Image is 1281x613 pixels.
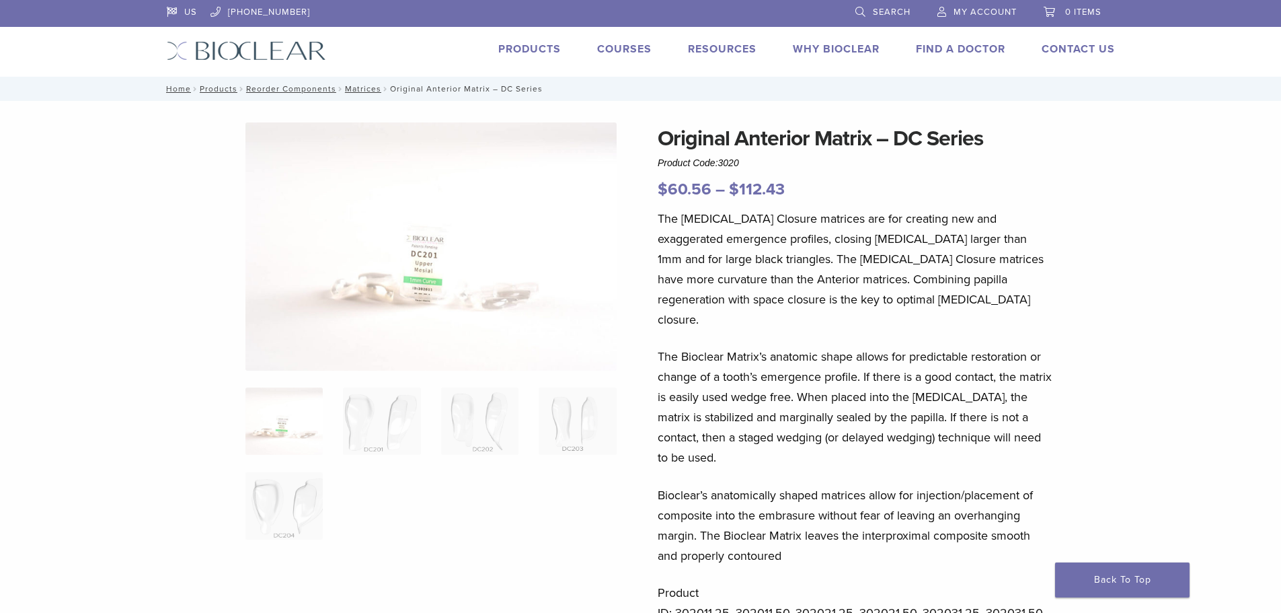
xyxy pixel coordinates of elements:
[167,41,326,61] img: Bioclear
[1042,42,1115,56] a: Contact Us
[441,388,518,455] img: Original Anterior Matrix - DC Series - Image 3
[498,42,561,56] a: Products
[729,180,739,199] span: $
[345,84,381,94] a: Matrices
[658,157,739,168] span: Product Code:
[539,388,616,455] img: Original Anterior Matrix - DC Series - Image 4
[658,180,711,199] bdi: 60.56
[200,84,237,94] a: Products
[245,388,323,455] img: Anterior-Original-DC-Series-Matrices-324x324.jpg
[658,347,1053,468] p: The Bioclear Matrix’s anatomic shape allows for predictable restoration or change of a tooth’s em...
[246,84,336,94] a: Reorder Components
[658,180,668,199] span: $
[336,85,345,92] span: /
[793,42,880,56] a: Why Bioclear
[162,84,191,94] a: Home
[237,85,246,92] span: /
[873,7,910,17] span: Search
[597,42,652,56] a: Courses
[658,122,1053,155] h1: Original Anterior Matrix – DC Series
[658,485,1053,566] p: Bioclear’s anatomically shaped matrices allow for injection/placement of composite into the embra...
[245,122,617,371] img: Anterior Original DC Series Matrices
[1065,7,1101,17] span: 0 items
[658,209,1053,330] p: The [MEDICAL_DATA] Closure matrices are for creating new and exaggerated emergence profiles, clos...
[381,85,390,92] span: /
[729,180,785,199] bdi: 112.43
[718,157,739,168] span: 3020
[191,85,200,92] span: /
[157,77,1125,101] nav: Original Anterior Matrix – DC Series
[916,42,1005,56] a: Find A Doctor
[688,42,756,56] a: Resources
[343,388,420,455] img: Original Anterior Matrix - DC Series - Image 2
[715,180,725,199] span: –
[1055,563,1190,598] a: Back To Top
[245,472,323,540] img: Original Anterior Matrix - DC Series - Image 5
[954,7,1017,17] span: My Account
